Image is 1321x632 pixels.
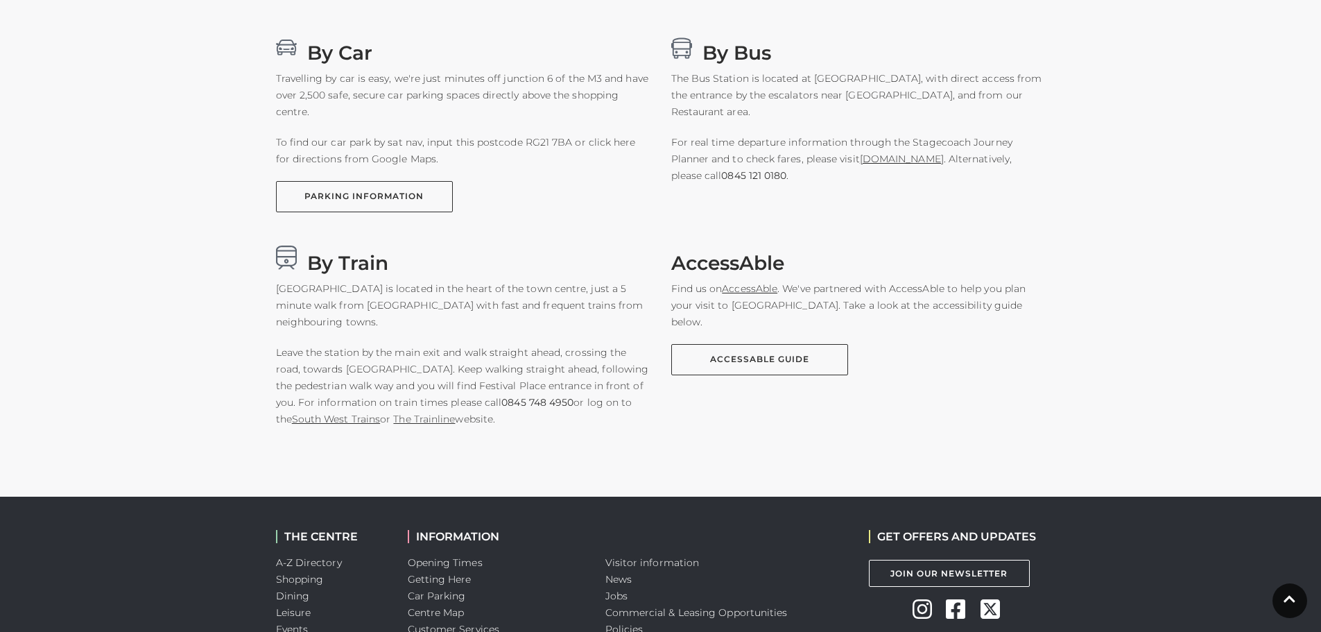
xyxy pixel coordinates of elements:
[276,134,650,167] p: To find our car park by sat nav, input this postcode RG21 7BA or click here for directions from G...
[408,530,585,543] h2: INFORMATION
[860,153,944,165] a: [DOMAIN_NAME]
[501,394,573,411] a: 0845 748 4950
[408,606,465,619] a: Centre Map
[869,560,1030,587] a: Join Our Newsletter
[276,181,453,212] a: PARKING INFORMATION
[605,606,788,619] a: Commercial & Leasing Opportunities
[671,280,1046,330] p: Find us on . We've partnered with AccessAble to help you plan your visit to [GEOGRAPHIC_DATA]. Ta...
[276,590,310,602] a: Dining
[605,573,632,586] a: News
[671,35,1046,60] h3: By Bus
[276,606,311,619] a: Leisure
[393,413,455,425] a: The Trainline
[276,573,324,586] a: Shopping
[276,70,650,120] p: Travelling by car is easy, we're just minutes off junction 6 of the M3 and have over 2,500 safe, ...
[671,344,848,375] a: AccessAble Guide
[276,280,650,330] p: [GEOGRAPHIC_DATA] is located in the heart of the town centre, just a 5 minute walk from [GEOGRAPH...
[276,556,342,569] a: A-Z Directory
[276,246,650,270] h3: By Train
[605,590,628,602] a: Jobs
[605,556,700,569] a: Visitor information
[276,344,650,427] p: Leave the station by the main exit and walk straight ahead, crossing the road, towards [GEOGRAPHI...
[408,573,472,586] a: Getting Here
[722,282,777,295] a: AccessAble
[276,530,387,543] h2: THE CENTRE
[408,590,466,602] a: Car Parking
[671,70,1046,120] p: The Bus Station is located at [GEOGRAPHIC_DATA], with direct access from the entrance by the esca...
[276,35,650,60] h3: By Car
[869,530,1036,543] h2: GET OFFERS AND UPDATES
[671,134,1046,184] p: For real time departure information through the Stagecoach Journey Planner and to check fares, pl...
[408,556,483,569] a: Opening Times
[671,246,1046,270] h3: AccessAble
[721,167,786,184] a: 0845 121 0180
[292,413,380,425] a: South West Trains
